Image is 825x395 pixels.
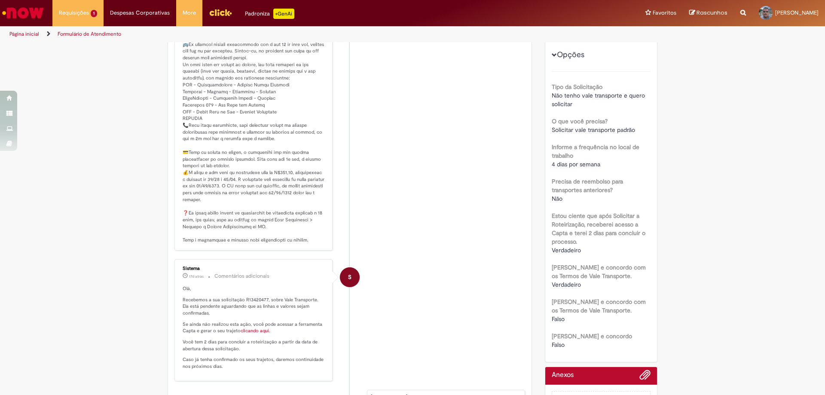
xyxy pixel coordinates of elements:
[552,332,632,340] b: [PERSON_NAME] e concordo
[245,9,294,19] div: Padroniza
[552,315,565,323] span: Falso
[183,9,196,17] span: More
[6,26,544,42] ul: Trilhas de página
[183,356,326,370] p: Caso já tenha confirmado os seus trajetos, daremos continuidade nos próximos dias.
[552,281,581,288] span: Verdadeiro
[552,212,645,245] b: Estou ciente que após Solicitar a Roteirização, receberei acesso a Capta e terei 2 dias para conc...
[340,267,360,287] div: System
[639,369,651,385] button: Adicionar anexos
[110,9,170,17] span: Despesas Corporativas
[697,9,727,17] span: Rascunhos
[9,31,39,37] a: Página inicial
[552,143,639,159] b: Informe a frequência no local de trabalho
[552,83,602,91] b: Tipo da Solicitação
[183,285,326,292] p: Olá,
[189,274,204,279] span: 17d atrás
[552,126,635,134] span: Solicitar vale transporte padrão
[552,246,581,254] span: Verdadeiro
[552,371,574,379] h2: Anexos
[552,341,565,349] span: Falso
[91,10,97,17] span: 1
[241,328,270,334] a: clicando aqui.
[183,321,326,334] p: Se ainda não realizou esta ação, você pode acessar a ferramenta Capta e gerar o seu trajeto
[552,298,646,314] b: [PERSON_NAME] e concordo com os Termos de Vale Transporte.
[209,6,232,19] img: click_logo_yellow_360x200.png
[653,9,676,17] span: Favoritos
[1,4,45,21] img: ServiceNow
[59,9,89,17] span: Requisições
[552,263,646,280] b: [PERSON_NAME] e concordo com os Termos de Vale Transporte.
[552,92,647,108] span: Não tenho vale transporte e quero solicitar
[689,9,727,17] a: Rascunhos
[775,9,819,16] span: [PERSON_NAME]
[189,274,204,279] time: 15/08/2025 11:52:02
[552,117,608,125] b: O que você precisa?
[183,297,326,317] p: Recebemos a sua solicitação R13420477, sobre Vale Transporte. Ela está pendente aguardando que as...
[183,339,326,352] p: Você tem 2 dias para concluir a roteirização a partir da data de abertura dessa solicitação.
[58,31,121,37] a: Formulário de Atendimento
[552,195,562,202] span: Não
[552,160,600,168] span: 4 dias por semana
[348,267,351,288] span: S
[273,9,294,19] p: +GenAi
[183,14,326,244] p: Lor, Ipsumdo! Sitamet consect ad elitsedd eiu t incididu ut lab Etdo Magnaaliqu eni adminimve qui...
[214,273,269,280] small: Comentários adicionais
[552,178,623,194] b: Precisa de reembolso para transportes anteriores?
[183,266,326,271] div: Sistema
